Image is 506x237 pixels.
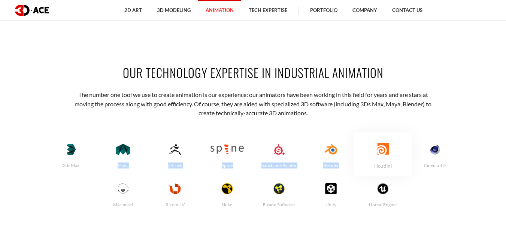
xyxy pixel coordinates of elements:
p: Cinema 4D [409,162,461,168]
img: ZBrush [158,144,192,155]
img: Cinema 4D [418,144,452,155]
p: Substance Painter [253,162,305,168]
p: Spine [201,162,253,168]
p: Maya [97,162,149,168]
img: Spine [210,144,244,155]
img: Nuke [210,183,244,194]
img: Fusion Software [263,183,296,194]
p: Fusion Software [253,202,305,208]
img: Maya [106,144,140,155]
img: Substance Painter [263,144,296,155]
p: Marmoset [97,202,149,208]
p: ZBrush [149,162,201,168]
img: Unreal Engine [366,183,400,194]
img: Marmoset [106,183,140,194]
p: Blender [305,162,357,168]
p: Unity [305,202,357,208]
p: 3ds Max [45,162,97,168]
p: Houdini [354,163,412,170]
p: RizomUV [149,202,201,208]
img: Houdini [365,143,402,155]
h2: Our Technology Expertise in Industrial Animation [45,64,461,81]
p: The number one tool we use to create animation is our experience: our animators have been working... [69,90,437,118]
img: Blender [314,144,348,155]
p: Unreal Engine [357,202,409,208]
img: Unity [314,183,348,194]
img: 3ds Max [55,144,88,155]
p: Nuke [201,202,253,208]
img: RizomUV [158,183,192,194]
img: logo dark [15,5,49,16]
